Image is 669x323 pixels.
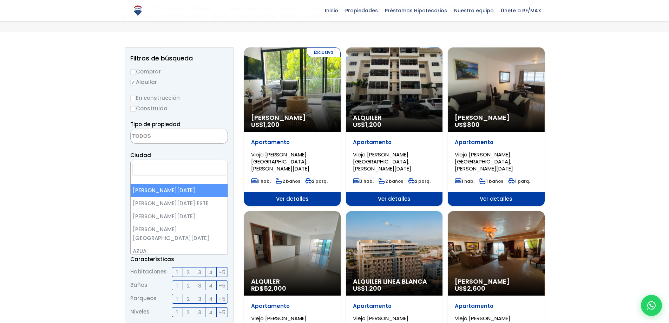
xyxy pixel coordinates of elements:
span: 2 [187,281,190,290]
li: [PERSON_NAME][DATE] [131,210,228,223]
li: AZUA [131,245,228,258]
span: US$ [455,284,485,293]
span: 1,200 [365,120,381,129]
span: 2,600 [467,284,485,293]
span: 4 [209,268,212,277]
p: Apartamento [455,303,537,310]
span: 3 hab. [353,178,374,184]
label: Alquilar [130,78,228,86]
span: [PERSON_NAME] [455,114,537,121]
span: Alquiler [251,278,334,285]
span: 1 [176,281,178,290]
span: [PERSON_NAME] [455,278,537,285]
a: [PERSON_NAME] US$800 Apartamento Viejo [PERSON_NAME][GEOGRAPHIC_DATA], [PERSON_NAME][DATE] 1 hab.... [448,47,544,206]
li: [PERSON_NAME][GEOGRAPHIC_DATA][DATE] [131,223,228,245]
span: Viejo [PERSON_NAME][GEOGRAPHIC_DATA], [PERSON_NAME][DATE] [251,151,309,172]
span: Inicio [321,5,342,16]
span: Ver detalles [346,192,442,206]
span: 1 hab. [455,178,474,184]
h2: Filtros de búsqueda [130,55,228,62]
span: Alquiler Linea Blanca [353,278,435,285]
span: Nuestro equipo [451,5,497,16]
input: En construcción [130,96,136,101]
span: 2 [187,268,190,277]
span: 4 [209,308,212,317]
span: Únete a RE/MAX [497,5,545,16]
label: Construida [130,104,228,113]
img: Logo de REMAX [132,5,144,17]
span: 1 [176,308,178,317]
input: Comprar [130,69,136,75]
span: Viejo [PERSON_NAME][GEOGRAPHIC_DATA], [PERSON_NAME][DATE] [353,151,411,172]
p: Apartamento [251,303,334,310]
span: [PERSON_NAME] [251,114,334,121]
span: 1,200 [365,284,381,293]
span: Habitaciones [130,267,167,277]
span: Baños [130,280,147,290]
span: TODAS [130,160,228,175]
input: Search [132,164,226,175]
span: US$ [353,120,381,129]
span: 2 [187,308,190,317]
span: TODAS [131,162,228,172]
span: +5 [218,281,225,290]
span: 1 parq. [508,178,530,184]
span: US$ [455,120,480,129]
span: 4 [209,295,212,303]
span: 2 [187,295,190,303]
span: 3 [198,281,201,290]
span: 1 baños [479,178,503,184]
textarea: Search [131,129,199,144]
span: 1 [176,268,178,277]
li: [PERSON_NAME][DATE] ESTE [131,197,228,210]
span: Niveles [130,307,150,317]
span: 4 [209,281,212,290]
input: Construida [130,106,136,112]
span: Ciudad [130,151,151,159]
span: US$ [353,284,381,293]
span: +5 [218,295,225,303]
li: [PERSON_NAME][DATE] [131,184,228,197]
span: 3 [198,268,201,277]
span: 52,000 [264,284,286,293]
a: Exclusiva [PERSON_NAME] US$1,200 Apartamento Viejo [PERSON_NAME][GEOGRAPHIC_DATA], [PERSON_NAME][... [244,47,341,206]
span: Parqueos [130,294,157,304]
span: Ver detalles [244,192,341,206]
span: 1 [176,295,178,303]
a: Alquiler US$1,200 Apartamento Viejo [PERSON_NAME][GEOGRAPHIC_DATA], [PERSON_NAME][DATE] 3 hab. 2 ... [346,47,442,206]
p: Apartamento [455,139,537,146]
p: Características [130,255,228,264]
span: Ver detalles [448,192,544,206]
span: 800 [467,120,480,129]
span: US$ [251,120,280,129]
span: Tipo de propiedad [130,121,181,128]
span: 2 parq. [305,178,328,184]
span: +5 [218,268,225,277]
span: 3 [198,308,201,317]
span: Alquiler [353,114,435,121]
span: 2 parq. [408,178,431,184]
p: Apartamento [353,303,435,310]
label: En construcción [130,93,228,102]
span: Viejo [PERSON_NAME][GEOGRAPHIC_DATA], [PERSON_NAME][DATE] [455,151,513,172]
span: +5 [218,308,225,317]
span: Propiedades [342,5,381,16]
p: Apartamento [353,139,435,146]
span: RD$ [251,284,286,293]
span: Exclusiva [307,47,341,57]
span: 1,200 [263,120,280,129]
span: 3 [198,295,201,303]
span: 2 baños [379,178,403,184]
input: Alquilar [130,80,136,85]
label: Comprar [130,67,228,76]
span: 1 hab. [251,178,271,184]
span: 2 baños [276,178,300,184]
span: Préstamos Hipotecarios [381,5,451,16]
p: Apartamento [251,139,334,146]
